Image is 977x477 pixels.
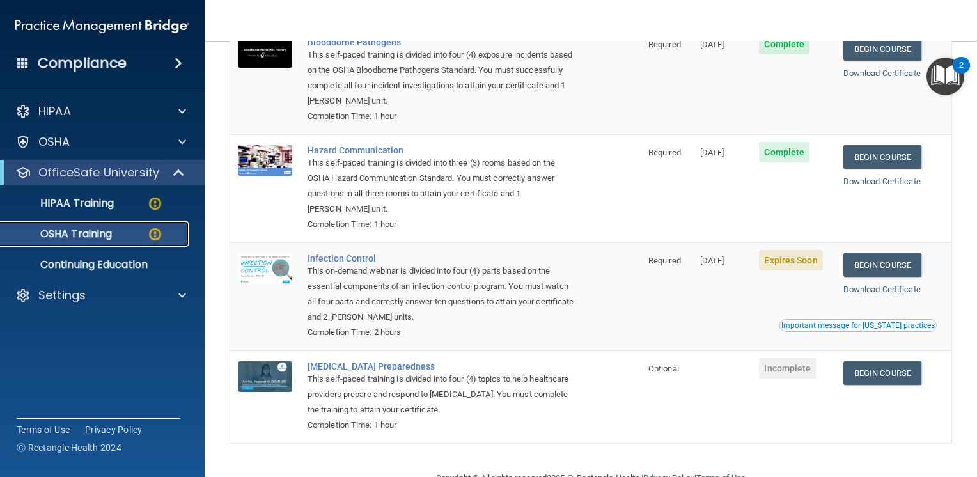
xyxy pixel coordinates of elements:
p: OfficeSafe University [38,165,159,180]
span: [DATE] [700,40,724,49]
span: Complete [759,142,809,162]
div: Completion Time: 2 hours [308,325,577,340]
span: Ⓒ Rectangle Health 2024 [17,441,121,454]
p: HIPAA [38,104,71,119]
div: Completion Time: 1 hour [308,109,577,124]
div: 2 [959,65,964,82]
iframe: Drift Widget Chat Controller [756,387,962,437]
span: Required [648,148,681,157]
a: OSHA [15,134,186,150]
span: [DATE] [700,256,724,265]
span: Required [648,40,681,49]
p: Continuing Education [8,258,183,271]
div: Completion Time: 1 hour [308,217,577,232]
span: Optional [648,364,679,373]
div: Completion Time: 1 hour [308,418,577,433]
p: OSHA [38,134,70,150]
a: HIPAA [15,104,186,119]
h4: Compliance [38,54,127,72]
button: Open Resource Center, 2 new notifications [926,58,964,95]
div: This self-paced training is divided into four (4) exposure incidents based on the OSHA Bloodborne... [308,47,577,109]
a: Download Certificate [843,68,921,78]
div: Important message for [US_STATE] practices [781,322,935,329]
img: warning-circle.0cc9ac19.png [147,196,163,212]
a: Download Certificate [843,285,921,294]
a: Settings [15,288,186,303]
a: Begin Course [843,253,921,277]
a: [MEDICAL_DATA] Preparedness [308,361,577,371]
p: Settings [38,288,86,303]
a: Hazard Communication [308,145,577,155]
p: OSHA Training [8,228,112,240]
a: Begin Course [843,361,921,385]
span: Incomplete [759,358,816,379]
div: This self-paced training is divided into three (3) rooms based on the OSHA Hazard Communication S... [308,155,577,217]
a: Bloodborne Pathogens [308,37,577,47]
a: OfficeSafe University [15,165,185,180]
span: Expires Soon [759,250,822,270]
span: [DATE] [700,148,724,157]
span: Required [648,256,681,265]
p: HIPAA Training [8,197,114,210]
a: Begin Course [843,37,921,61]
img: warning-circle.0cc9ac19.png [147,226,163,242]
img: PMB logo [15,13,189,39]
div: This on-demand webinar is divided into four (4) parts based on the essential components of an inf... [308,263,577,325]
a: Privacy Policy [85,423,143,436]
span: Complete [759,34,809,54]
button: Read this if you are a dental practitioner in the state of CA [779,319,937,332]
a: Terms of Use [17,423,70,436]
a: Begin Course [843,145,921,169]
div: This self-paced training is divided into four (4) topics to help healthcare providers prepare and... [308,371,577,418]
a: Download Certificate [843,176,921,186]
a: Infection Control [308,253,577,263]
